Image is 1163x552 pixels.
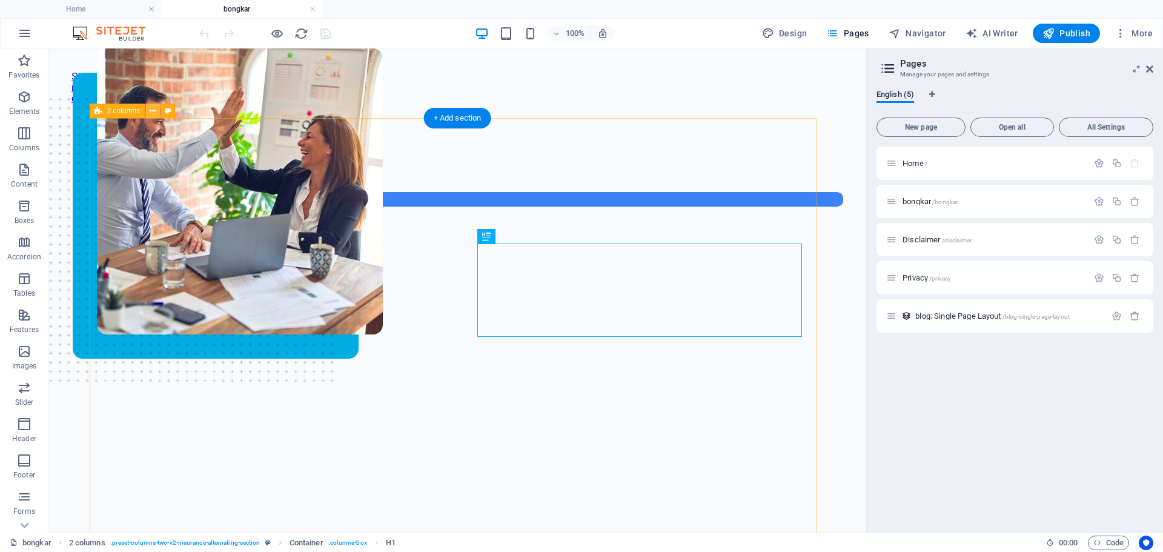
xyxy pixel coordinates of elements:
img: Editor Logo [70,26,161,41]
span: Design [762,27,807,39]
span: . columns-box [328,536,367,550]
p: Forms [13,507,35,516]
div: This layout is used as a template for all items (e.g. a blog post) of this collection. The conten... [901,311,912,321]
p: Slider [15,397,34,407]
span: Click to open page [903,197,958,206]
button: Publish [1033,24,1100,43]
button: Usercentrics [1139,536,1153,550]
div: Remove [1130,234,1140,245]
span: Click to open page [903,235,972,244]
button: New page [876,118,966,137]
span: Click to open page [903,273,951,282]
div: Disclaimer/disclaimer [899,236,1088,244]
p: Header [12,434,36,444]
button: More [1110,24,1158,43]
h3: Manage your pages and settings [900,69,1129,80]
span: . preset-columns-two-v2-insurance-alternating-section [110,536,260,550]
span: / [925,161,927,167]
button: Click here to leave preview mode and continue editing [270,26,284,41]
div: Settings [1094,273,1104,283]
div: Remove [1130,273,1140,283]
div: Duplicate [1112,234,1122,245]
span: 00 00 [1059,536,1078,550]
div: bongkar/bongkar [899,198,1088,205]
button: reload [294,26,308,41]
div: + Add section [424,108,491,128]
span: Click to select. Double-click to edit [69,536,105,550]
span: : [1067,538,1069,547]
p: Images [12,361,37,371]
button: All Settings [1059,118,1153,137]
div: Remove [1130,311,1140,321]
button: AI Writer [961,24,1023,43]
span: Code [1093,536,1124,550]
span: 2 columns [107,107,141,115]
span: Click to open page [903,159,927,168]
span: Open all [976,124,1049,131]
span: /privacy [929,275,951,282]
button: 100% [548,26,591,41]
span: /disclaimer [942,237,972,244]
i: Reload page [294,27,308,41]
span: Pages [826,27,869,39]
span: Click to select. Double-click to edit [386,536,396,550]
p: Content [11,179,38,189]
div: Privacy/privacy [899,274,1088,282]
div: Language Tabs [876,90,1153,113]
p: Columns [9,143,39,153]
div: Settings [1112,311,1122,321]
button: Navigator [884,24,951,43]
h4: bongkar [161,2,322,16]
span: More [1115,27,1153,39]
span: Navigator [889,27,946,39]
p: Boxes [15,216,35,225]
button: Design [757,24,812,43]
p: Favorites [8,70,39,80]
h2: Pages [900,58,1153,69]
a: Click to cancel selection. Double-click to open Pages [10,536,51,550]
div: Design (Ctrl+Alt+Y) [757,24,812,43]
h6: Session time [1046,536,1078,550]
span: All Settings [1064,124,1148,131]
span: Click to open page [915,311,1070,321]
span: New page [882,124,960,131]
span: /bongkar [932,199,958,205]
div: Home/ [899,159,1088,167]
div: Settings [1094,158,1104,168]
div: Settings [1094,234,1104,245]
i: On resize automatically adjust zoom level to fit chosen device. [597,28,608,39]
span: AI Writer [966,27,1018,39]
nav: breadcrumb [69,536,396,550]
span: Click to select. Double-click to edit [290,536,323,550]
button: Pages [821,24,873,43]
p: Features [10,325,39,334]
button: Open all [970,118,1054,137]
div: Duplicate [1112,273,1122,283]
button: Code [1088,536,1129,550]
i: This element is a customizable preset [265,539,271,546]
span: /blog-single-page-layout [1002,313,1070,320]
h6: 100% [566,26,585,41]
p: Accordion [7,252,41,262]
div: Settings [1094,196,1104,207]
p: Elements [9,107,40,116]
span: English (5) [876,87,914,104]
p: Tables [13,288,35,298]
p: Footer [13,470,35,480]
div: Duplicate [1112,196,1122,207]
div: Remove [1130,196,1140,207]
div: The startpage cannot be deleted [1130,158,1140,168]
div: blog: Single Page Layout/blog-single-page-layout [912,312,1105,320]
span: Publish [1042,27,1090,39]
div: Duplicate [1112,158,1122,168]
